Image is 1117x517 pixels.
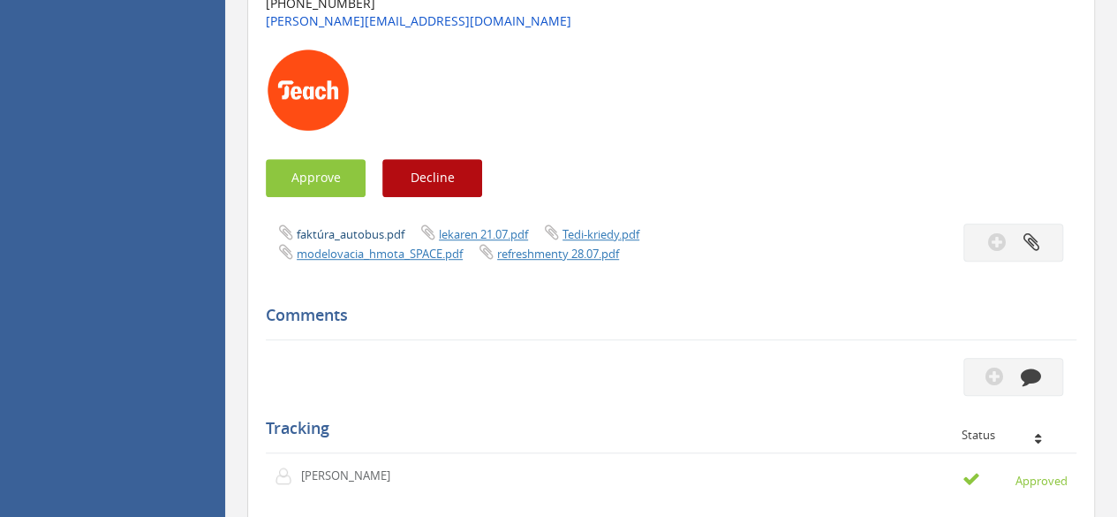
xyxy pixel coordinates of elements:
h5: Tracking [266,420,1063,437]
small: Approved [962,470,1068,490]
img: AIorK4xSa6t3Lh7MmhAzFFglIwwqhVIS900l1I_z8FnkFtdJm_FuW2-nIvdGWjvNSCHpIDgwwphNxII [266,48,351,133]
a: faktúra_autobus.pdf [297,226,404,242]
a: Tedi-kriedy.pdf [562,226,639,242]
p: [PERSON_NAME] [301,468,403,484]
h5: Comments [266,307,1063,324]
a: [PERSON_NAME][EMAIL_ADDRESS][DOMAIN_NAME] [266,12,571,29]
a: modelovacia_hmota_SPACE.pdf [297,246,463,262]
button: Decline [382,159,482,197]
a: lekaren 21.07.pdf [439,226,528,242]
img: user-icon.png [275,468,301,485]
div: Status [962,429,1063,441]
button: Approve [266,159,366,197]
a: refreshmenty 28.07.pdf [497,246,619,262]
